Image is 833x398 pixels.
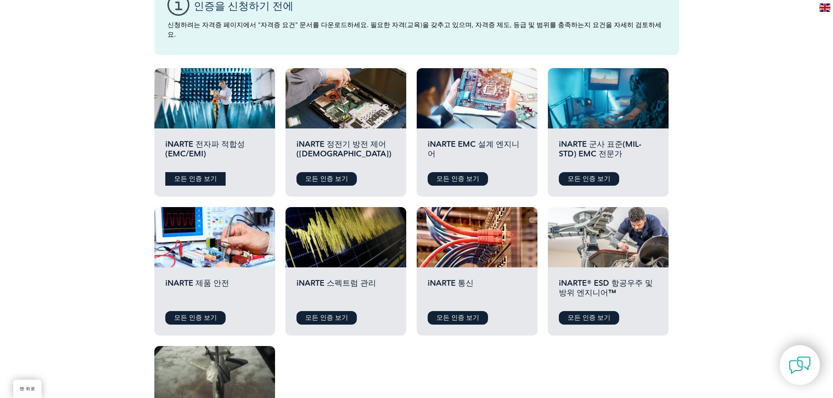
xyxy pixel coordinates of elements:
a: 모든 인증 보기 [428,172,488,186]
a: 모든 인증 보기 [165,172,226,186]
font: 모든 인증 보기 [174,175,217,183]
font: 신청하려는 자격증 페이지에서 "자격증 요건" 문서를 다운로드하세요. 필요한 자격(교육)을 갖추고 있으며, 자격증 제도, 등급 및 범위를 충족하는지 요건을 자세히 검토하세요. [167,21,662,38]
font: 맨 위로 [20,386,35,391]
font: iNARTE 정전기 방전 제어([DEMOGRAPHIC_DATA]) [296,139,391,159]
font: 모든 인증 보기 [305,175,348,183]
a: 모든 인증 보기 [559,172,619,186]
a: 모든 인증 보기 [296,172,357,186]
font: 모든 인증 보기 [174,314,217,322]
font: iNARTE 스펙트럼 관리 [296,278,376,288]
a: 모든 인증 보기 [559,311,619,325]
font: 모든 인증 보기 [436,175,479,183]
a: 모든 인증 보기 [296,311,357,325]
font: iNARTE 제품 안전 [165,278,229,288]
font: iNARTE 통신 [428,278,474,288]
font: iNARTE 군사 표준(MIL-STD) EMC 전문가 [559,139,641,159]
img: en [819,3,830,12]
img: contact-chat.png [789,354,811,376]
font: iNARTE® ESD 항공우주 및 방위 엔지니어™ [559,278,653,298]
font: 모든 인증 보기 [305,314,348,322]
a: 모든 인증 보기 [165,311,226,325]
a: 맨 위로 [13,380,42,398]
font: iNARTE EMC 설계 엔지니어 [428,139,519,159]
font: iNARTE 전자파 적합성(EMC/EMI) [165,139,245,159]
a: 모든 인증 보기 [428,311,488,325]
font: 모든 인증 보기 [436,314,479,322]
font: 모든 인증 보기 [568,314,610,322]
font: 모든 인증 보기 [568,175,610,183]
